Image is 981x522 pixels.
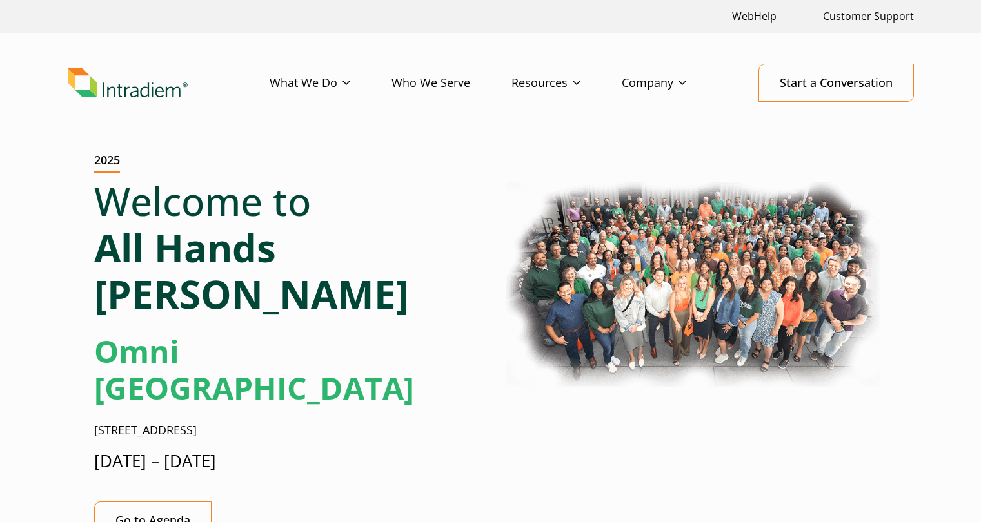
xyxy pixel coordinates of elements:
[391,64,511,102] a: Who We Serve
[94,178,481,317] h1: Welcome to
[511,64,622,102] a: Resources
[270,64,391,102] a: What We Do
[94,330,414,409] strong: Omni [GEOGRAPHIC_DATA]
[622,64,728,102] a: Company
[727,3,782,30] a: Link opens in a new window
[68,68,270,98] a: Link to homepage of Intradiem
[758,64,914,102] a: Start a Conversation
[94,267,409,320] strong: [PERSON_NAME]
[94,422,481,439] p: [STREET_ADDRESS]
[68,68,188,98] img: Intradiem
[94,153,120,173] h2: 2025
[94,449,481,473] p: [DATE] – [DATE]
[818,3,919,30] a: Customer Support
[94,221,276,274] strong: All Hands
